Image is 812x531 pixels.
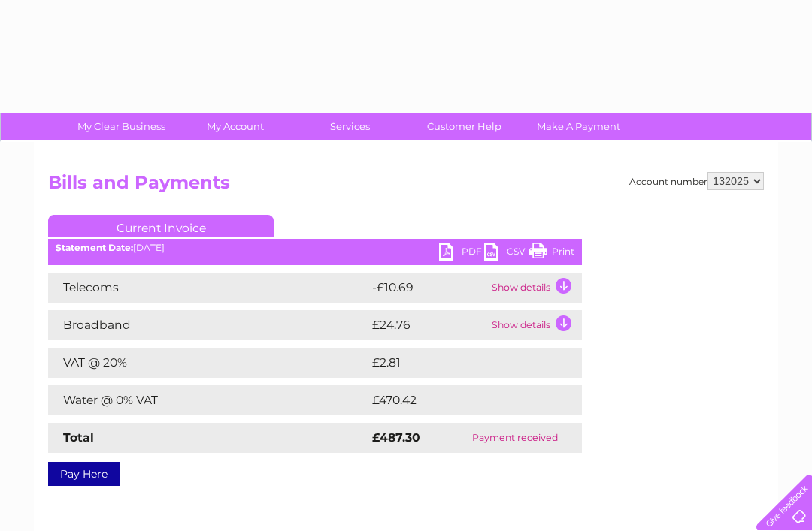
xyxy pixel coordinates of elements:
b: Statement Date: [56,242,133,253]
td: -£10.69 [368,273,488,303]
td: Show details [488,273,582,303]
div: Account number [629,172,764,190]
a: Current Invoice [48,215,274,237]
td: Broadband [48,310,368,340]
a: PDF [439,243,484,264]
h2: Bills and Payments [48,172,764,201]
a: My Account [174,113,298,140]
a: CSV [484,243,529,264]
td: £470.42 [368,385,555,415]
td: Payment received [448,423,582,453]
strong: Total [63,430,94,445]
a: Make A Payment [517,113,641,140]
td: Water @ 0% VAT [48,385,368,415]
td: £24.76 [368,310,488,340]
a: Customer Help [402,113,526,140]
strong: £487.30 [372,430,420,445]
td: VAT @ 20% [48,348,368,378]
div: [DATE] [48,243,582,253]
a: Services [288,113,412,140]
td: £2.81 [368,348,545,378]
a: Print [529,243,574,264]
td: Show details [488,310,582,340]
a: My Clear Business [59,113,183,140]
td: Telecoms [48,273,368,303]
a: Pay Here [48,462,120,486]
